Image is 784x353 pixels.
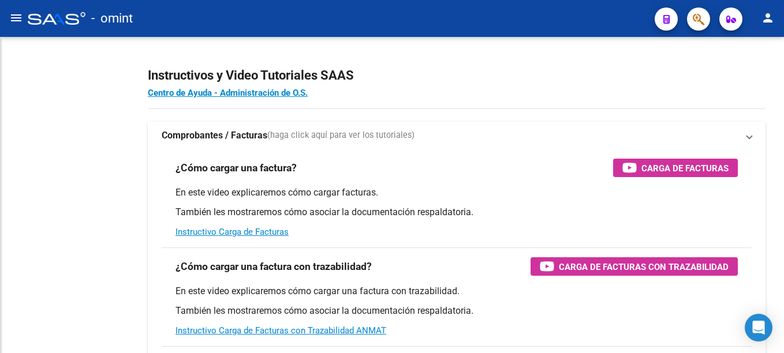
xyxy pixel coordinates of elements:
[641,161,729,175] span: Carga de Facturas
[176,160,297,176] h3: ¿Cómo cargar una factura?
[148,122,766,149] mat-expansion-panel-header: Comprobantes / Facturas(haga click aquí para ver los tutoriales)
[148,65,766,87] h2: Instructivos y Video Tutoriales SAAS
[176,325,386,336] a: Instructivo Carga de Facturas con Trazabilidad ANMAT
[91,6,133,31] span: - omint
[176,305,738,317] p: También les mostraremos cómo asociar la documentación respaldatoria.
[148,88,308,98] a: Centro de Ayuda - Administración de O.S.
[745,314,772,341] div: Open Intercom Messenger
[176,258,372,275] h3: ¿Cómo cargar una factura con trazabilidad?
[176,186,738,199] p: En este video explicaremos cómo cargar facturas.
[162,129,267,142] strong: Comprobantes / Facturas
[761,11,775,25] mat-icon: person
[176,206,738,219] p: También les mostraremos cómo asociar la documentación respaldatoria.
[613,159,738,177] button: Carga de Facturas
[176,227,289,237] a: Instructivo Carga de Facturas
[531,257,738,276] button: Carga de Facturas con Trazabilidad
[559,260,729,274] span: Carga de Facturas con Trazabilidad
[176,285,738,298] p: En este video explicaremos cómo cargar una factura con trazabilidad.
[267,129,415,142] span: (haga click aquí para ver los tutoriales)
[9,11,23,25] mat-icon: menu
